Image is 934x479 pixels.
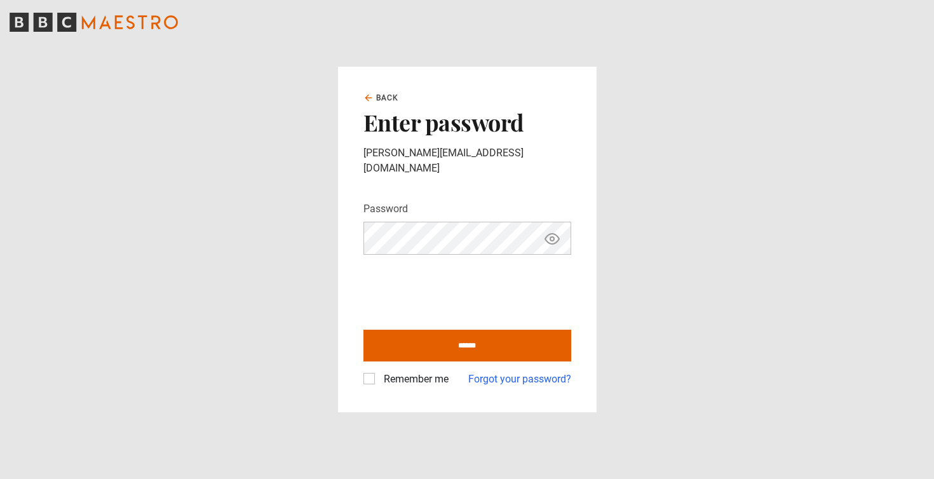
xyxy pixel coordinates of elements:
svg: BBC Maestro [10,13,178,32]
h2: Enter password [363,109,571,135]
p: [PERSON_NAME][EMAIL_ADDRESS][DOMAIN_NAME] [363,145,571,176]
span: Back [376,92,399,104]
button: Show password [541,227,563,250]
iframe: reCAPTCHA [363,265,557,314]
a: Forgot your password? [468,372,571,387]
label: Remember me [379,372,449,387]
a: Back [363,92,399,104]
label: Password [363,201,408,217]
